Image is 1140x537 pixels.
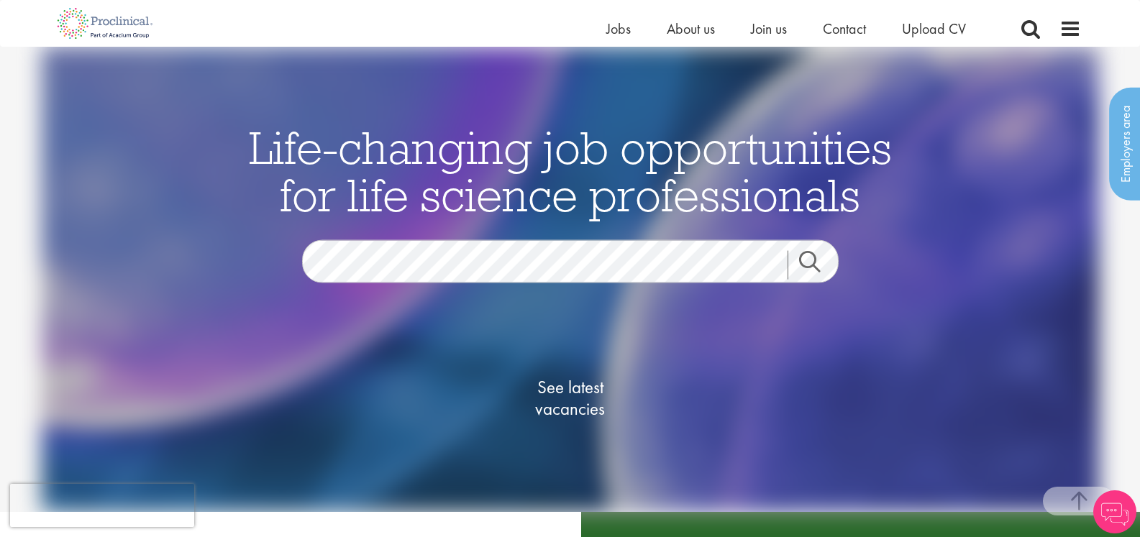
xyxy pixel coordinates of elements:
[788,250,849,279] a: Job search submit button
[667,19,715,38] a: About us
[902,19,966,38] a: Upload CV
[498,376,642,419] span: See latest vacancies
[41,47,1098,512] img: candidate home
[1093,490,1136,533] img: Chatbot
[10,484,194,527] iframe: reCAPTCHA
[606,19,631,38] a: Jobs
[751,19,787,38] a: Join us
[249,118,892,223] span: Life-changing job opportunities for life science professionals
[823,19,866,38] a: Contact
[498,318,642,477] a: See latestvacancies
